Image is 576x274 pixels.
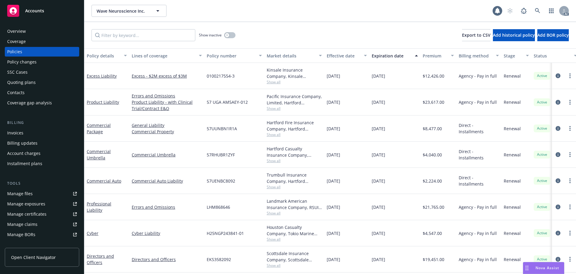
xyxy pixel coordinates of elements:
div: Quoting plans [7,78,36,87]
a: General Liability [132,122,202,128]
span: [DATE] [327,256,340,263]
span: Direct - Installments [459,174,499,187]
a: Start snowing [504,5,516,17]
a: Commercial Auto Liability [132,178,202,184]
a: more [566,99,574,106]
a: Accounts [5,2,79,19]
a: Cyber Liability [132,230,202,236]
a: Errors and Omissions [132,204,202,210]
a: circleInformation [554,125,562,132]
span: [DATE] [372,178,385,184]
span: 57RHUBR1ZYF [207,152,235,158]
span: Show all [267,158,322,163]
a: Cyber [87,230,98,236]
div: Landmark American Insurance Company, RSUI Group, RT Specialty Insurance Services, LLC (RSG Specia... [267,198,322,211]
span: Wave Neuroscience Inc. [97,8,148,14]
span: Manage exposures [5,199,79,209]
button: Premium [420,48,456,63]
span: Export to CSV [462,32,490,38]
span: Active [536,73,548,79]
div: Effective date [327,53,360,59]
div: Tools [5,180,79,186]
button: Lines of coverage [129,48,204,63]
a: Invoices [5,128,79,138]
div: Policies [7,47,22,57]
span: Active [536,178,548,183]
button: Policy details [84,48,129,63]
div: Status [534,53,570,59]
button: Add BOR policy [537,29,569,41]
span: [DATE] [372,125,385,132]
span: 57 UGA AM5AEY-012 [207,99,248,105]
a: Contacts [5,88,79,97]
span: Agency - Pay in full [459,230,497,236]
a: Directors and Officers [87,253,114,265]
button: Billing method [456,48,501,63]
span: $19,451.00 [423,256,444,263]
div: Account charges [7,149,40,158]
span: Show all [267,106,322,111]
div: Scottsdale Insurance Company, Scottsdale Insurance Company (Nationwide), E-Risk Services, RT Spec... [267,250,322,263]
div: Billing updates [7,138,37,148]
button: Effective date [324,48,369,63]
div: Contacts [7,88,25,97]
a: more [566,72,574,79]
span: [DATE] [372,99,385,105]
div: Manage exposures [7,199,45,209]
span: Renewal [504,125,521,132]
div: Policy details [87,53,120,59]
a: more [566,177,574,184]
span: Active [536,204,548,210]
span: Active [536,230,548,236]
span: Renewal [504,256,521,263]
span: $23,617.00 [423,99,444,105]
div: Market details [267,53,315,59]
a: Product Liability [87,99,119,105]
a: Quoting plans [5,78,79,87]
span: [DATE] [327,99,340,105]
button: Policy number [204,48,264,63]
a: circleInformation [554,99,562,106]
a: Billing updates [5,138,79,148]
a: Installment plans [5,159,79,168]
span: [DATE] [327,125,340,132]
a: Coverage gap analysis [5,98,79,108]
span: Accounts [25,8,44,13]
a: Commercial Umbrella [87,149,111,161]
div: Drag to move [523,262,531,274]
span: 57UUNBN1R1A [207,125,237,132]
div: Kinsale Insurance Company, Kinsale Insurance, RT Specialty Insurance Services, LLC (RSG Specialty... [267,67,322,79]
span: H25NGP243841-01 [207,230,244,236]
a: more [566,203,574,211]
div: Billing [5,120,79,126]
a: more [566,229,574,237]
div: Billing method [459,53,492,59]
a: circleInformation [554,256,562,263]
a: Errors and Omissions [132,93,202,99]
a: Professional Liability [87,201,111,213]
a: Manage BORs [5,230,79,239]
div: Houston Casualty Company, Tokio Marine HCC [267,224,322,237]
a: Switch app [545,5,557,17]
span: [DATE] [327,230,340,236]
a: more [566,125,574,132]
a: Manage claims [5,220,79,229]
input: Filter by keyword... [91,29,195,41]
div: Pacific Insurance Company, Limited, Hartford Insurance Group [267,93,322,106]
a: Overview [5,26,79,36]
a: circleInformation [554,72,562,79]
span: Renewal [504,178,521,184]
button: Wave Neuroscience Inc. [91,5,166,17]
span: Open Client Navigator [11,254,56,260]
a: Commercial Umbrella [132,152,202,158]
a: Excess Liability [87,73,117,79]
a: Commercial Package [87,122,111,134]
div: Trumbull Insurance Company, Hartford Insurance Group [267,172,322,184]
a: Manage certificates [5,209,79,219]
span: 57UENBC8092 [207,178,235,184]
a: more [566,256,574,263]
div: Overview [7,26,26,36]
span: [DATE] [372,152,385,158]
span: Agency - Pay in full [459,204,497,210]
div: Policy number [207,53,255,59]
